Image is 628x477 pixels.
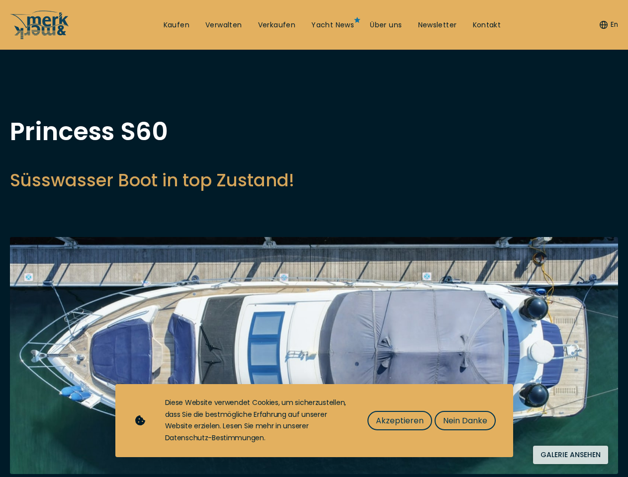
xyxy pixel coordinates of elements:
[10,119,294,144] h1: Princess S60
[258,20,296,30] a: Verkaufen
[10,168,294,192] h2: Süsswasser Boot in top Zustand!
[418,20,457,30] a: Newsletter
[367,411,432,430] button: Akzeptieren
[443,414,487,427] span: Nein Danke
[600,20,618,30] button: En
[164,20,189,30] a: Kaufen
[165,433,264,443] a: Datenschutz-Bestimmungen
[10,237,618,474] img: Merk&Merk
[473,20,501,30] a: Kontakt
[435,411,496,430] button: Nein Danke
[165,397,348,444] div: Diese Website verwendet Cookies, um sicherzustellen, dass Sie die bestmögliche Erfahrung auf unse...
[311,20,354,30] a: Yacht News
[370,20,402,30] a: Über uns
[376,414,424,427] span: Akzeptieren
[205,20,242,30] a: Verwalten
[533,446,608,464] button: Galerie ansehen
